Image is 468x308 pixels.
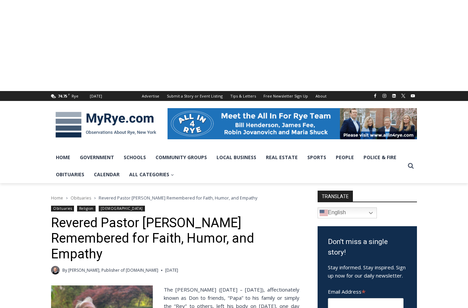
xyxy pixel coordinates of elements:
strong: TRANSLATE [318,191,353,202]
label: Email Address [328,285,404,297]
a: Obituaries [51,206,74,211]
a: [DEMOGRAPHIC_DATA] [99,206,145,211]
a: [PERSON_NAME], Publisher of [DOMAIN_NAME] [68,267,158,273]
div: Rye [72,93,78,99]
a: Religion [77,206,96,211]
a: Tips & Letters [226,91,260,101]
button: View Search Form [405,160,417,172]
a: Home [51,195,63,201]
span: > [94,196,96,201]
a: All Categories [124,166,179,183]
nav: Primary Navigation [51,149,405,183]
nav: Secondary Navigation [138,91,330,101]
a: Advertise [138,91,163,101]
a: Free Newsletter Sign Up [260,91,312,101]
a: Linkedin [390,92,398,100]
a: Police & Fire [359,149,401,166]
img: All in for Rye [168,108,417,139]
a: Submit a Story or Event Listing [163,91,226,101]
a: English [318,207,377,218]
span: > [66,196,68,201]
a: X [399,92,407,100]
a: Community Groups [151,149,212,166]
img: MyRye.com [51,107,161,143]
p: Stay informed. Stay inspired. Sign up now for our daily newsletter. [328,263,407,280]
a: Home [51,149,75,166]
span: All Categories [129,171,174,178]
a: Schools [119,149,151,166]
a: YouTube [409,92,417,100]
a: Government [75,149,119,166]
a: Obituaries [71,195,91,201]
a: Calendar [89,166,124,183]
nav: Breadcrumbs [51,194,299,201]
a: About [312,91,330,101]
a: People [331,149,359,166]
span: F [68,92,70,96]
span: 74.75 [58,93,67,99]
span: Revered Pastor [PERSON_NAME] Remembered for Faith, Humor, and Empathy [99,195,257,201]
a: Obituaries [51,166,89,183]
a: Author image [51,266,60,274]
h3: Don't miss a single story! [328,236,407,258]
time: [DATE] [165,267,178,273]
div: [DATE] [90,93,102,99]
a: Facebook [371,92,379,100]
a: Instagram [380,92,389,100]
a: Real Estate [261,149,303,166]
h1: Revered Pastor [PERSON_NAME] Remembered for Faith, Humor, and Empathy [51,215,299,262]
a: Sports [303,149,331,166]
a: Local Business [212,149,261,166]
img: en [320,209,328,217]
span: By [62,267,67,273]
